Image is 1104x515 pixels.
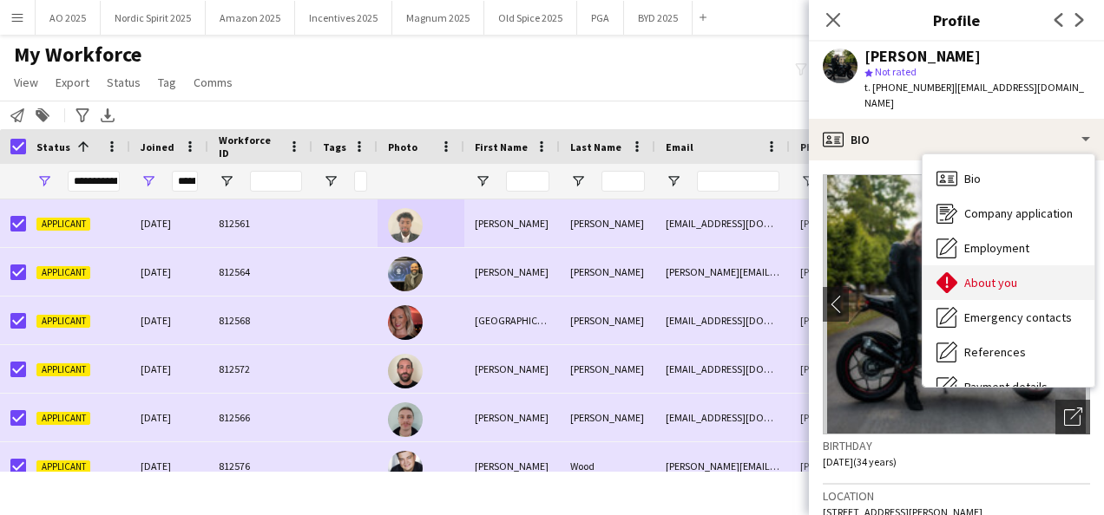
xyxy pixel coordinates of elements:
[323,173,338,189] button: Open Filter Menu
[388,305,423,340] img: Elva Tynan
[32,105,53,126] app-action-btn: Add to tag
[392,1,484,35] button: Magnum 2025
[964,310,1072,325] span: Emergency contacts
[790,297,884,344] div: [PHONE_NUMBER]
[823,438,1090,453] h3: Birthday
[107,75,141,90] span: Status
[560,394,655,441] div: [PERSON_NAME]
[923,196,1094,231] div: Company application
[790,248,884,296] div: [PHONE_NUMBER]
[655,199,790,247] div: [EMAIL_ADDRESS][DOMAIN_NAME]
[624,1,693,35] button: BYD 2025
[97,105,118,126] app-action-btn: Export XLSX
[800,140,831,153] span: Phone
[130,394,208,441] div: [DATE]
[36,173,52,189] button: Open Filter Menu
[560,345,655,393] div: [PERSON_NAME]
[790,345,884,393] div: [PHONE_NUMBER]
[219,173,234,189] button: Open Filter Menu
[809,119,1104,160] div: Bio
[790,199,884,247] div: [PHONE_NUMBER]
[964,240,1029,256] span: Employment
[560,248,655,296] div: [PERSON_NAME]
[964,205,1073,221] span: Company application
[923,265,1094,300] div: About you
[130,199,208,247] div: [DATE]
[864,81,955,94] span: t. [PHONE_NUMBER]
[7,105,28,126] app-action-btn: Notify workforce
[923,369,1094,404] div: Payment details
[560,199,655,247] div: [PERSON_NAME]
[475,140,528,153] span: First Name
[14,42,141,68] span: My Workforce
[354,171,367,192] input: Tags Filter Input
[790,442,884,490] div: [PHONE_NUMBER]
[560,442,655,490] div: Wood
[388,257,423,291] img: Deepanshu Sharma
[101,1,206,35] button: Nordic Spirit 2025
[464,442,560,490] div: [PERSON_NAME]
[655,297,790,344] div: [EMAIL_ADDRESS][DOMAIN_NAME]
[208,248,312,296] div: 812564
[130,345,208,393] div: [DATE]
[36,266,90,279] span: Applicant
[875,65,917,78] span: Not rated
[560,297,655,344] div: [PERSON_NAME]
[923,161,1094,196] div: Bio
[464,248,560,296] div: [PERSON_NAME]
[49,71,96,94] a: Export
[577,1,624,35] button: PGA
[570,173,586,189] button: Open Filter Menu
[697,171,779,192] input: Email Filter Input
[14,75,38,90] span: View
[250,171,302,192] input: Workforce ID Filter Input
[72,105,93,126] app-action-btn: Advanced filters
[655,442,790,490] div: [PERSON_NAME][EMAIL_ADDRESS][DOMAIN_NAME]
[208,297,312,344] div: 812568
[130,442,208,490] div: [DATE]
[141,173,156,189] button: Open Filter Menu
[130,248,208,296] div: [DATE]
[823,488,1090,504] h3: Location
[208,442,312,490] div: 812576
[864,81,1084,109] span: | [EMAIL_ADDRESS][DOMAIN_NAME]
[36,315,90,328] span: Applicant
[56,75,89,90] span: Export
[388,208,423,243] img: Anas Husein
[36,140,70,153] span: Status
[809,9,1104,31] h3: Profile
[36,218,90,231] span: Applicant
[388,402,423,437] img: Matthew Moore
[187,71,240,94] a: Comms
[601,171,645,192] input: Last Name Filter Input
[823,174,1090,434] img: Crew avatar or photo
[464,345,560,393] div: [PERSON_NAME]
[388,354,423,388] img: Luis Enrique Galindo
[208,394,312,441] div: 812566
[666,140,693,153] span: Email
[823,455,897,468] span: [DATE] (34 years)
[964,171,981,186] span: Bio
[800,173,816,189] button: Open Filter Menu
[790,394,884,441] div: [PHONE_NUMBER]
[295,1,392,35] button: Incentives 2025
[655,345,790,393] div: [EMAIL_ADDRESS][DOMAIN_NAME]
[964,344,1026,360] span: References
[141,140,174,153] span: Joined
[655,394,790,441] div: [EMAIL_ADDRESS][DOMAIN_NAME]
[158,75,176,90] span: Tag
[655,248,790,296] div: [PERSON_NAME][EMAIL_ADDRESS][PERSON_NAME][DOMAIN_NAME]
[36,363,90,376] span: Applicant
[172,171,198,192] input: Date Filter Input
[464,199,560,247] div: [PERSON_NAME]
[208,345,312,393] div: 812572
[208,199,312,247] div: 812561
[923,335,1094,369] div: References
[464,394,560,441] div: [PERSON_NAME]
[570,140,621,153] span: Last Name
[923,231,1094,265] div: Employment
[1055,400,1090,434] div: Open photos pop-in
[923,300,1094,335] div: Emergency contacts
[964,379,1048,394] span: Payment details
[388,140,417,153] span: Photo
